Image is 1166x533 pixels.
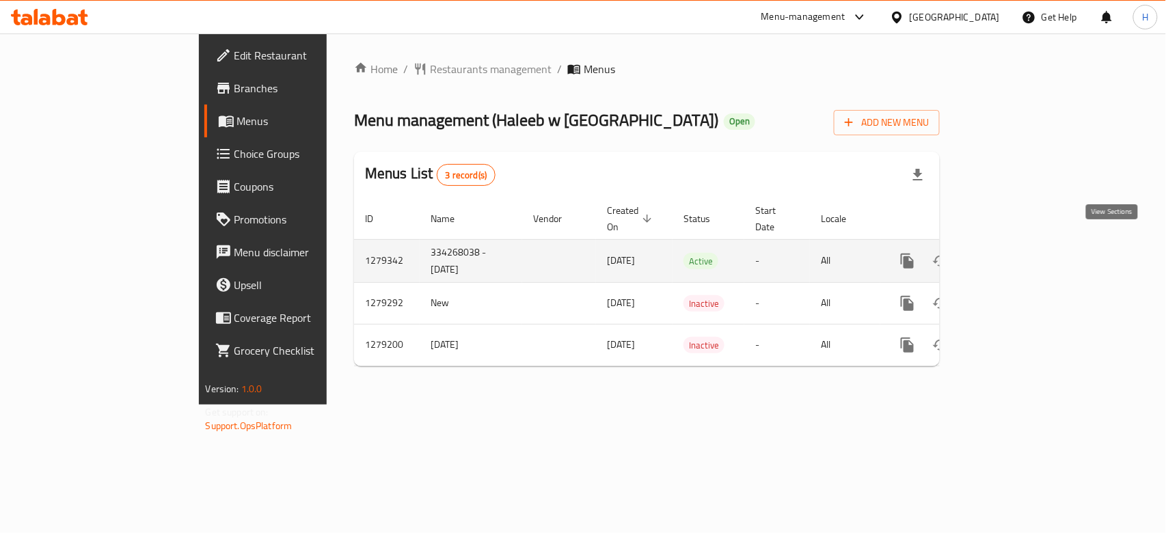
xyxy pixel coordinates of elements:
a: Menu disclaimer [204,236,394,269]
span: Add New Menu [845,114,929,131]
a: Upsell [204,269,394,301]
span: Menus [237,113,383,129]
a: Promotions [204,203,394,236]
td: All [810,324,880,366]
span: Active [683,254,718,269]
span: Upsell [234,277,383,293]
span: Branches [234,80,383,96]
h2: Menus List [365,163,496,186]
a: Grocery Checklist [204,334,394,367]
li: / [403,61,408,77]
button: Change Status [924,245,957,277]
button: more [891,287,924,320]
td: - [744,324,810,366]
td: New [420,282,522,324]
span: ID [365,210,391,227]
div: [GEOGRAPHIC_DATA] [910,10,1000,25]
td: All [810,239,880,282]
a: Coupons [204,170,394,203]
div: Active [683,253,718,269]
span: [DATE] [607,251,635,269]
td: All [810,282,880,324]
div: Open [724,113,755,130]
span: Menu disclaimer [234,244,383,260]
td: [DATE] [420,324,522,366]
span: Grocery Checklist [234,342,383,359]
a: Edit Restaurant [204,39,394,72]
span: Restaurants management [430,61,552,77]
div: Inactive [683,337,724,353]
li: / [557,61,562,77]
span: H [1142,10,1148,25]
span: Promotions [234,211,383,228]
a: Restaurants management [413,61,552,77]
span: Open [724,115,755,127]
button: Change Status [924,287,957,320]
span: Menus [584,61,615,77]
button: more [891,245,924,277]
th: Actions [880,198,1033,240]
td: - [744,239,810,282]
span: Locale [821,210,864,227]
div: Total records count [437,164,496,186]
a: Choice Groups [204,137,394,170]
span: Version: [206,380,239,398]
button: Add New Menu [834,110,940,135]
span: Coverage Report [234,310,383,326]
span: Coupons [234,178,383,195]
span: Inactive [683,296,724,312]
span: Status [683,210,728,227]
span: Start Date [755,202,794,235]
span: Vendor [533,210,580,227]
div: Menu-management [761,9,845,25]
nav: breadcrumb [354,61,940,77]
span: [DATE] [607,294,635,312]
td: - [744,282,810,324]
span: 1.0.0 [241,380,262,398]
table: enhanced table [354,198,1033,366]
a: Coverage Report [204,301,394,334]
a: Branches [204,72,394,105]
span: 3 record(s) [437,169,496,182]
span: Created On [607,202,656,235]
span: Inactive [683,338,724,353]
span: [DATE] [607,336,635,353]
a: Menus [204,105,394,137]
div: Export file [901,159,934,191]
span: Name [431,210,472,227]
span: Choice Groups [234,146,383,162]
span: Get support on: [206,403,269,421]
td: 334268038 - [DATE] [420,239,522,282]
a: Support.OpsPlatform [206,417,293,435]
button: Change Status [924,329,957,361]
div: Inactive [683,295,724,312]
button: more [891,329,924,361]
span: Edit Restaurant [234,47,383,64]
span: Menu management ( Haleeb w [GEOGRAPHIC_DATA] ) [354,105,718,135]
